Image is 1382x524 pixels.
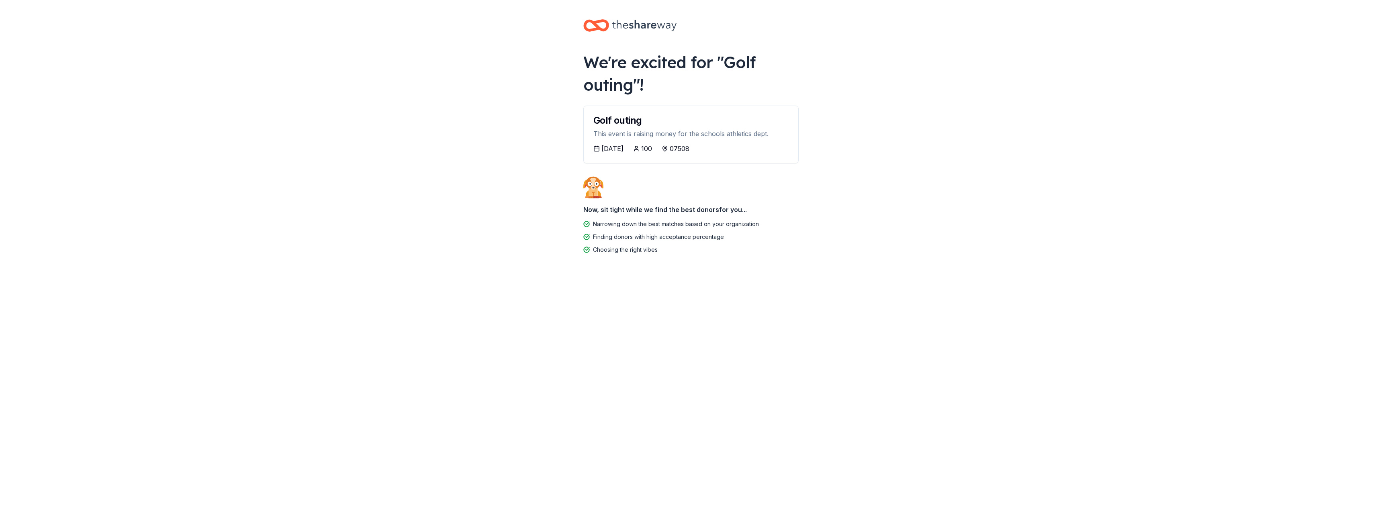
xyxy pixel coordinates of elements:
img: Dog waiting patiently [583,176,603,198]
div: Now, sit tight while we find the best donors for you... [583,202,799,218]
div: This event is raising money for the schools athletics dept. [593,128,789,139]
div: 07508 [670,144,689,153]
div: Choosing the right vibes [593,245,658,255]
div: [DATE] [601,144,624,153]
div: Narrowing down the best matches based on your organization [593,219,759,229]
div: We're excited for " Golf outing "! [583,51,799,96]
div: Finding donors with high acceptance percentage [593,232,724,242]
div: 100 [641,144,652,153]
div: Golf outing [593,116,789,125]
